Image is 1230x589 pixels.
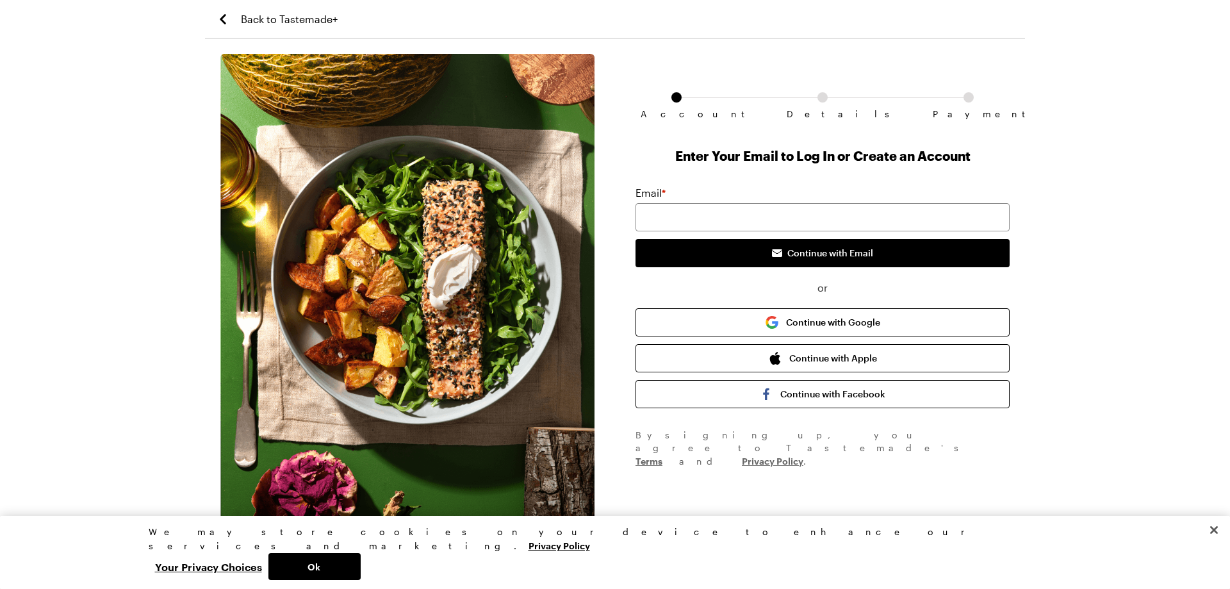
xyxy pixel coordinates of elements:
[641,109,712,119] span: Account
[149,525,1071,580] div: Privacy
[268,553,361,580] button: Ok
[933,109,1004,119] span: Payment
[635,344,1010,372] button: Continue with Apple
[635,92,1010,109] ol: Subscription checkout form navigation
[635,280,1010,295] span: or
[149,553,268,580] button: Your Privacy Choices
[635,429,1010,468] div: By signing up , you agree to Tastemade's and .
[149,525,1071,553] div: We may store cookies on your device to enhance our services and marketing.
[635,239,1010,267] button: Continue with Email
[529,539,590,551] a: More information about your privacy, opens in a new tab
[1200,516,1228,544] button: Close
[635,308,1010,336] button: Continue with Google
[241,12,338,27] span: Back to Tastemade+
[742,454,803,467] a: Privacy Policy
[635,185,666,201] label: Email
[635,147,1010,165] h1: Enter Your Email to Log In or Create an Account
[787,109,858,119] span: Details
[787,247,873,260] span: Continue with Email
[635,454,662,467] a: Terms
[635,380,1010,408] button: Continue with Facebook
